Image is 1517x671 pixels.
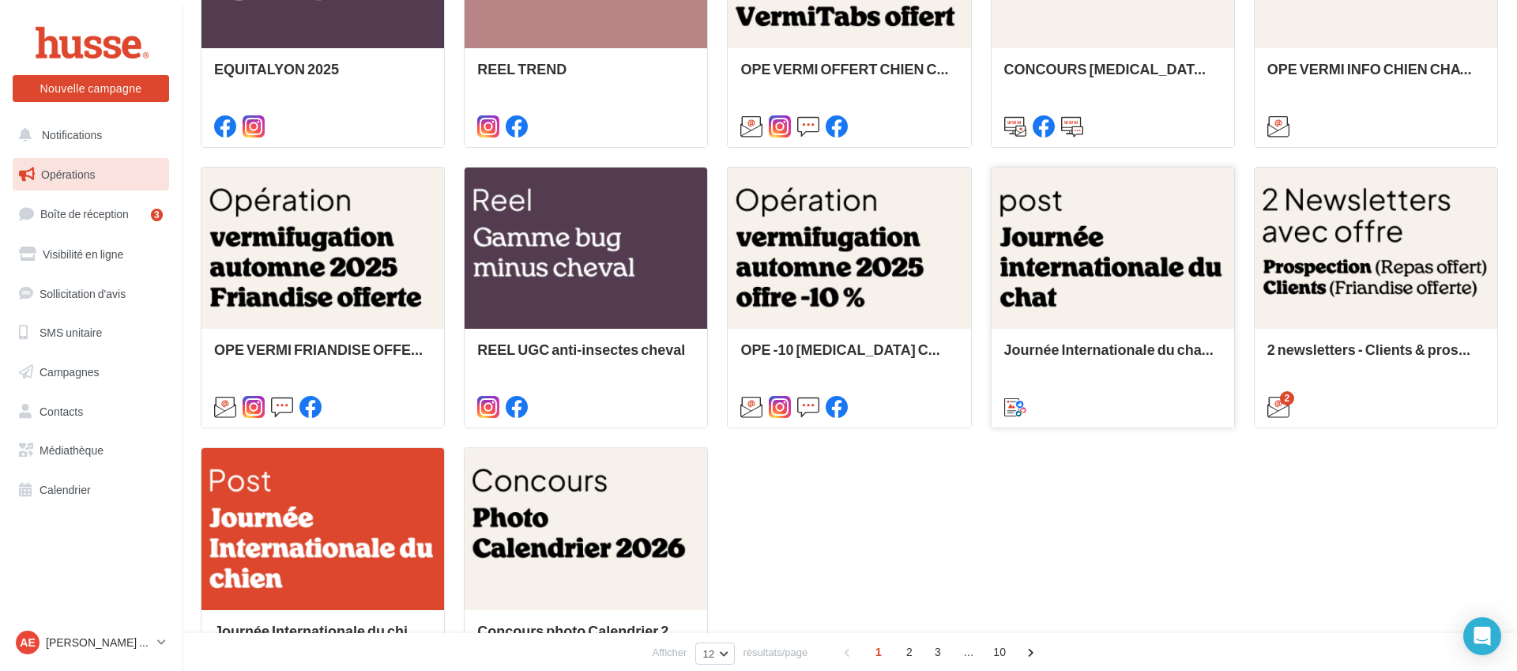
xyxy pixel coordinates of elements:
[9,434,172,467] a: Médiathèque
[1463,617,1501,655] div: Open Intercom Messenger
[653,645,687,660] span: Afficher
[743,645,808,660] span: résultats/page
[40,365,100,379] span: Campagnes
[40,405,83,418] span: Contacts
[20,635,35,650] span: Ae
[43,247,123,261] span: Visibilité en ligne
[987,639,1012,665] span: 10
[740,61,958,92] div: OPE VERMI OFFERT CHIEN CHAT AUTOMNE
[214,341,431,373] div: OPE VERMI FRIANDISE OFFERTE CHIEN CHAT AUTOMNE
[702,647,714,660] span: 12
[9,197,172,231] a: Boîte de réception3
[9,473,172,507] a: Calendrier
[214,623,431,654] div: Journée Internationale du chien
[1004,61,1222,92] div: CONCOURS [MEDICAL_DATA] OFFERT AUTOMNE 2025
[477,341,695,373] div: REEL UGC anti-insectes cheval
[9,119,166,152] button: Notifications
[9,238,172,271] a: Visibilité en ligne
[9,277,172,311] a: Sollicitation d'avis
[9,395,172,428] a: Contacts
[695,643,734,665] button: 12
[866,639,891,665] span: 1
[40,326,102,339] span: SMS unitaire
[40,443,104,457] span: Médiathèque
[1280,391,1294,405] div: 2
[41,168,95,181] span: Opérations
[956,639,981,665] span: ...
[925,639,950,665] span: 3
[40,207,129,221] span: Boîte de réception
[42,128,102,141] span: Notifications
[40,286,126,300] span: Sollicitation d'avis
[13,75,169,102] button: Nouvelle campagne
[9,316,172,349] a: SMS unitaire
[46,635,151,650] p: [PERSON_NAME] et [PERSON_NAME]
[9,158,172,191] a: Opérations
[214,61,431,92] div: EQUITALYON 2025
[477,61,695,92] div: REEL TREND
[151,209,163,221] div: 3
[13,628,169,658] a: Ae [PERSON_NAME] et [PERSON_NAME]
[897,639,922,665] span: 2
[1004,341,1222,373] div: Journée Internationale du chat roux
[740,341,958,373] div: OPE -10 [MEDICAL_DATA] CHIEN CHAT AUTOMNE
[9,356,172,389] a: Campagnes
[1267,341,1485,373] div: 2 newsletters - Clients & prospects
[1267,61,1485,92] div: OPE VERMI INFO CHIEN CHAT AUTOMNE
[477,623,695,654] div: Concours photo Calendrier 2026
[40,483,91,496] span: Calendrier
